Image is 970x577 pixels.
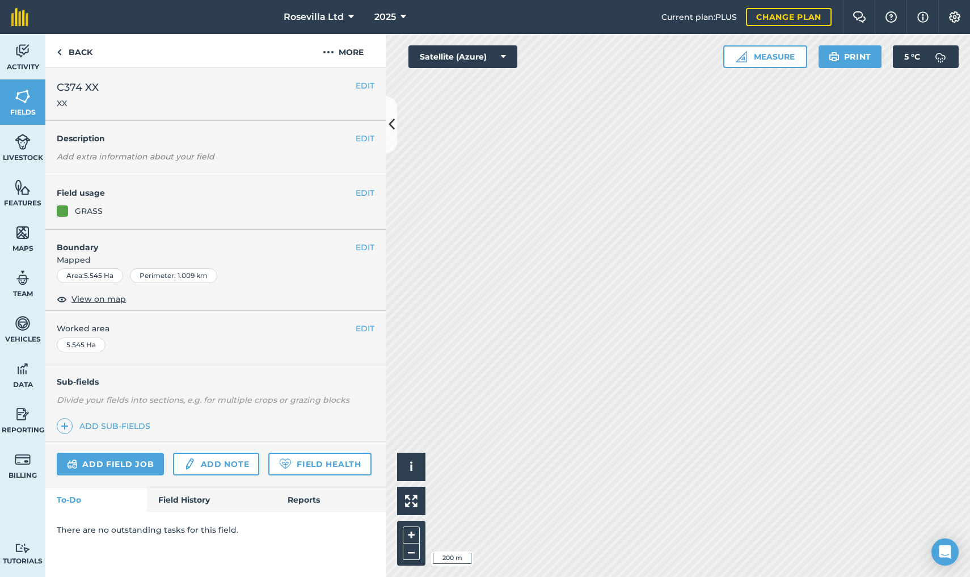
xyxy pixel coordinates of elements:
[397,453,425,481] button: i
[183,457,196,471] img: svg+xml;base64,PD94bWwgdmVyc2lvbj0iMS4wIiBlbmNvZGluZz0idXRmLTgiPz4KPCEtLSBHZW5lcmF0b3I6IEFkb2JlIE...
[410,460,413,474] span: i
[15,88,31,105] img: svg+xml;base64,PHN2ZyB4bWxucz0iaHR0cDovL3d3dy53My5vcmcvMjAwMC9zdmciIHdpZHRoPSI1NiIgaGVpZ2h0PSI2MC...
[71,293,126,305] span: View on map
[356,322,374,335] button: EDIT
[356,132,374,145] button: EDIT
[57,79,99,95] span: C374 XX
[884,11,898,23] img: A question mark icon
[57,524,374,536] p: There are no outstanding tasks for this field.
[15,269,31,287] img: svg+xml;base64,PD94bWwgdmVyc2lvbj0iMS4wIiBlbmNvZGluZz0idXRmLTgiPz4KPCEtLSBHZW5lcmF0b3I6IEFkb2JlIE...
[57,322,374,335] span: Worked area
[829,50,840,64] img: svg+xml;base64,PHN2ZyB4bWxucz0iaHR0cDovL3d3dy53My5vcmcvMjAwMC9zdmciIHdpZHRoPSIxOSIgaGVpZ2h0PSIyNC...
[904,45,920,68] span: 5 ° C
[45,34,104,68] a: Back
[746,8,832,26] a: Change plan
[403,527,420,544] button: +
[893,45,959,68] button: 5 °C
[45,376,386,388] h4: Sub-fields
[57,98,99,109] span: XX
[57,292,67,306] img: svg+xml;base64,PHN2ZyB4bWxucz0iaHR0cDovL3d3dy53My5vcmcvMjAwMC9zdmciIHdpZHRoPSIxOCIgaGVpZ2h0PSIyNC...
[173,453,259,475] a: Add note
[57,268,123,283] div: Area : 5.545 Ha
[57,45,62,59] img: svg+xml;base64,PHN2ZyB4bWxucz0iaHR0cDovL3d3dy53My5vcmcvMjAwMC9zdmciIHdpZHRoPSI5IiBoZWlnaHQ9IjI0Ii...
[403,544,420,560] button: –
[15,451,31,468] img: svg+xml;base64,PD94bWwgdmVyc2lvbj0iMS4wIiBlbmNvZGluZz0idXRmLTgiPz4KPCEtLSBHZW5lcmF0b3I6IEFkb2JlIE...
[57,395,349,405] em: Divide your fields into sections, e.g. for multiple crops or grazing blocks
[57,418,155,434] a: Add sub-fields
[284,10,344,24] span: Rosevilla Ltd
[57,132,374,145] h4: Description
[15,360,31,377] img: svg+xml;base64,PD94bWwgdmVyc2lvbj0iMS4wIiBlbmNvZGluZz0idXRmLTgiPz4KPCEtLSBHZW5lcmF0b3I6IEFkb2JlIE...
[276,487,386,512] a: Reports
[15,179,31,196] img: svg+xml;base64,PHN2ZyB4bWxucz0iaHR0cDovL3d3dy53My5vcmcvMjAwMC9zdmciIHdpZHRoPSI1NiIgaGVpZ2h0PSI2MC...
[57,338,106,352] div: 5.545 Ha
[75,205,103,217] div: GRASS
[57,453,164,475] a: Add field job
[57,187,356,199] h4: Field usage
[147,487,276,512] a: Field History
[67,457,78,471] img: svg+xml;base64,PD94bWwgdmVyc2lvbj0iMS4wIiBlbmNvZGluZz0idXRmLTgiPz4KPCEtLSBHZW5lcmF0b3I6IEFkb2JlIE...
[57,151,214,162] em: Add extra information about your field
[45,254,386,266] span: Mapped
[374,10,396,24] span: 2025
[917,10,929,24] img: svg+xml;base64,PHN2ZyB4bWxucz0iaHR0cDovL3d3dy53My5vcmcvMjAwMC9zdmciIHdpZHRoPSIxNyIgaGVpZ2h0PSIxNy...
[15,315,31,332] img: svg+xml;base64,PD94bWwgdmVyc2lvbj0iMS4wIiBlbmNvZGluZz0idXRmLTgiPz4KPCEtLSBHZW5lcmF0b3I6IEFkb2JlIE...
[723,45,807,68] button: Measure
[929,45,952,68] img: svg+xml;base64,PD94bWwgdmVyc2lvbj0iMS4wIiBlbmNvZGluZz0idXRmLTgiPz4KPCEtLSBHZW5lcmF0b3I6IEFkb2JlIE...
[356,187,374,199] button: EDIT
[736,51,747,62] img: Ruler icon
[405,495,417,507] img: Four arrows, one pointing top left, one top right, one bottom right and the last bottom left
[57,292,126,306] button: View on map
[356,241,374,254] button: EDIT
[61,419,69,433] img: svg+xml;base64,PHN2ZyB4bWxucz0iaHR0cDovL3d3dy53My5vcmcvMjAwMC9zdmciIHdpZHRoPSIxNCIgaGVpZ2h0PSIyNC...
[130,268,217,283] div: Perimeter : 1.009 km
[15,543,31,554] img: svg+xml;base64,PD94bWwgdmVyc2lvbj0iMS4wIiBlbmNvZGluZz0idXRmLTgiPz4KPCEtLSBHZW5lcmF0b3I6IEFkb2JlIE...
[301,34,386,68] button: More
[15,224,31,241] img: svg+xml;base64,PHN2ZyB4bWxucz0iaHR0cDovL3d3dy53My5vcmcvMjAwMC9zdmciIHdpZHRoPSI1NiIgaGVpZ2h0PSI2MC...
[15,406,31,423] img: svg+xml;base64,PD94bWwgdmVyc2lvbj0iMS4wIiBlbmNvZGluZz0idXRmLTgiPz4KPCEtLSBHZW5lcmF0b3I6IEFkb2JlIE...
[45,487,147,512] a: To-Do
[323,45,334,59] img: svg+xml;base64,PHN2ZyB4bWxucz0iaHR0cDovL3d3dy53My5vcmcvMjAwMC9zdmciIHdpZHRoPSIyMCIgaGVpZ2h0PSIyNC...
[268,453,371,475] a: Field Health
[15,43,31,60] img: svg+xml;base64,PD94bWwgdmVyc2lvbj0iMS4wIiBlbmNvZGluZz0idXRmLTgiPz4KPCEtLSBHZW5lcmF0b3I6IEFkb2JlIE...
[45,230,356,254] h4: Boundary
[408,45,517,68] button: Satellite (Azure)
[356,79,374,92] button: EDIT
[948,11,961,23] img: A cog icon
[853,11,866,23] img: Two speech bubbles overlapping with the left bubble in the forefront
[11,8,28,26] img: fieldmargin Logo
[931,538,959,566] div: Open Intercom Messenger
[819,45,882,68] button: Print
[661,11,737,23] span: Current plan : PLUS
[15,133,31,150] img: svg+xml;base64,PD94bWwgdmVyc2lvbj0iMS4wIiBlbmNvZGluZz0idXRmLTgiPz4KPCEtLSBHZW5lcmF0b3I6IEFkb2JlIE...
